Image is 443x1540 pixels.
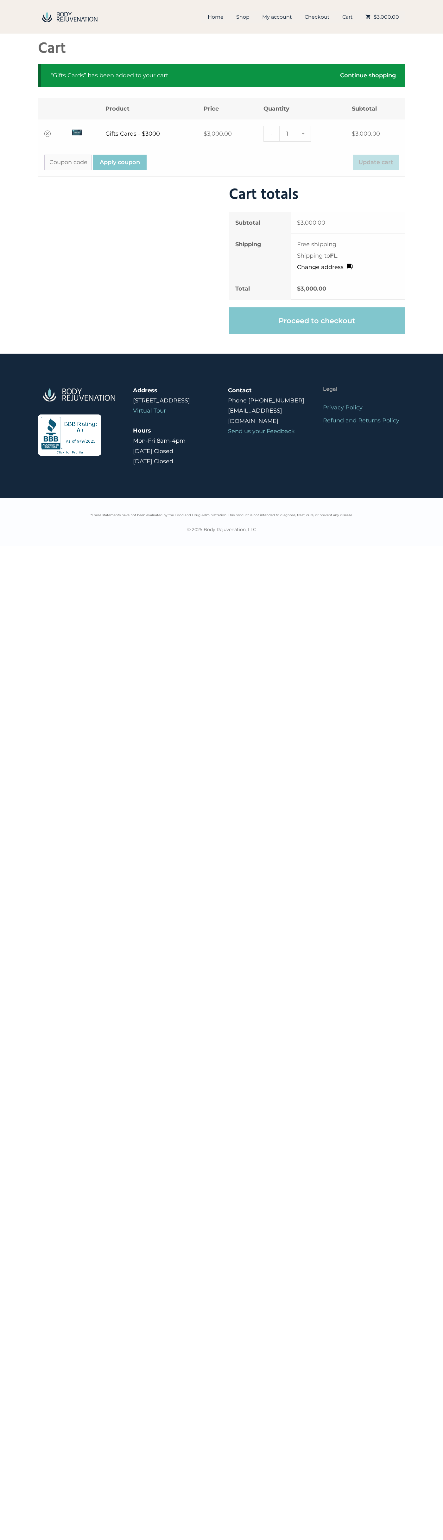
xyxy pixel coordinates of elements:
[374,14,399,20] span: $3,000.00
[279,126,295,142] input: Product quantity
[297,285,326,292] bdi: 3,000.00
[133,427,151,434] strong: Hours
[38,10,101,25] img: BodyRejuvenation Shop
[330,252,337,259] strong: FL
[353,155,399,170] button: Update cart
[197,98,257,119] th: Price
[340,70,396,80] a: Continue shopping
[297,241,336,248] label: Free shipping
[93,155,147,170] button: Apply coupon
[201,11,230,23] a: Home
[229,307,405,335] a: Proceed to checkout
[133,426,215,467] p: Mon-Fri 8am-4pm [DATE] Closed [DATE] Closed
[263,126,279,142] a: -
[257,98,345,119] th: Quantity
[323,417,399,424] a: Refund and Returns Policy
[297,285,301,292] span: $
[228,385,310,437] p: Phone [PHONE_NUMBER] [EMAIL_ADDRESS][DOMAIN_NAME]
[99,98,198,119] th: Product
[133,385,215,416] p: [STREET_ADDRESS]
[229,278,291,300] th: Total
[297,219,325,226] bdi: 3,000.00
[228,428,295,435] a: Send us your Feedback
[133,387,157,394] strong: Address
[91,513,353,517] small: *These statements have not been evaluated by the Food and Drug Administration. This product is no...
[230,11,256,23] a: Shop
[38,385,120,405] img: Logo-Website-Color-Dark
[323,404,363,411] a: Privacy Policy
[105,130,160,137] a: Gifts Cards - $3000
[323,385,405,393] h2: Legal
[359,11,405,23] a: $3,000.00
[352,130,380,137] bdi: 3,000.00
[336,11,359,23] a: Cart
[229,184,405,206] h2: Cart totals
[298,11,336,23] a: Checkout
[204,130,207,137] span: $
[204,130,232,137] bdi: 3,000.00
[297,263,353,272] a: Change address
[44,131,51,137] a: Remove Gifts Cards - $3000 from cart
[352,130,355,137] span: $
[44,155,92,170] input: Coupon code
[229,234,291,278] th: Shipping
[38,414,101,456] img: Body Rejuvenation LLC BBB Business Review
[38,64,405,87] div: “Gifts Cards” has been added to your cart.
[295,126,311,142] a: +
[297,219,301,226] span: $
[256,11,298,23] a: My account
[133,407,166,414] a: Virtual Tour
[229,212,291,234] th: Subtotal
[91,511,353,533] div: © 2025 Body Rejuvenation, LLC
[201,11,405,23] nav: Primary
[297,252,399,260] p: Shipping to .
[228,387,252,394] strong: Contact
[345,98,405,119] th: Subtotal
[38,40,405,58] h1: Cart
